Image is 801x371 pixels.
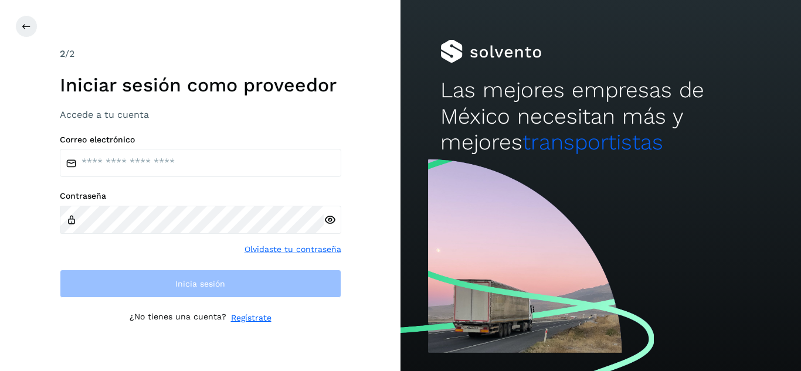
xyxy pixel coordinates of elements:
button: Inicia sesión [60,270,341,298]
p: ¿No tienes una cuenta? [130,312,226,324]
a: Regístrate [231,312,271,324]
label: Contraseña [60,191,341,201]
h2: Las mejores empresas de México necesitan más y mejores [440,77,761,155]
a: Olvidaste tu contraseña [245,243,341,256]
label: Correo electrónico [60,135,341,145]
h3: Accede a tu cuenta [60,109,341,120]
span: Inicia sesión [175,280,225,288]
h1: Iniciar sesión como proveedor [60,74,341,96]
span: transportistas [522,130,663,155]
span: 2 [60,48,65,59]
div: /2 [60,47,341,61]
